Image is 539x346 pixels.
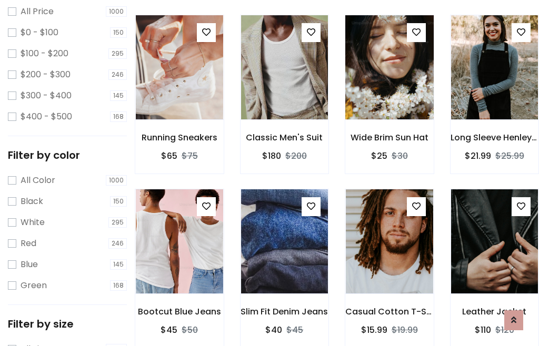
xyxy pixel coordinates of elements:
del: $25.99 [495,150,524,162]
h6: $65 [161,151,177,161]
h6: Long Sleeve Henley T-Shirt [451,133,539,143]
label: All Price [21,5,54,18]
label: Green [21,279,47,292]
span: 150 [110,196,127,207]
h6: $15.99 [361,325,387,335]
h6: $110 [475,325,491,335]
span: 246 [108,238,127,249]
h6: Bootcut Blue Jeans [135,307,224,317]
del: $75 [182,150,198,162]
label: $400 - $500 [21,110,72,123]
label: $0 - $100 [21,26,58,39]
label: Red [21,237,36,250]
h6: Leather Jacket [451,307,539,317]
del: $45 [286,324,303,336]
h6: Casual Cotton T-Shirt [345,307,434,317]
del: $30 [392,150,408,162]
span: 295 [108,48,127,59]
del: $200 [285,150,307,162]
h6: Classic Men's Suit [241,133,329,143]
h6: $180 [262,151,281,161]
span: 1000 [106,175,127,186]
h6: Wide Brim Sun Hat [345,133,434,143]
span: 295 [108,217,127,228]
span: 145 [110,259,127,270]
span: 145 [110,90,127,101]
del: $120 [495,324,514,336]
span: 246 [108,69,127,80]
span: 168 [110,280,127,291]
h6: $21.99 [465,151,491,161]
h6: Running Sneakers [135,133,224,143]
span: 168 [110,111,127,122]
label: All Color [21,174,55,187]
label: $200 - $300 [21,68,71,81]
del: $19.99 [392,324,418,336]
h6: $45 [161,325,177,335]
del: $50 [182,324,198,336]
span: 1000 [106,6,127,17]
label: $300 - $400 [21,89,72,102]
h6: $40 [265,325,282,335]
h5: Filter by size [8,318,127,330]
h6: $25 [371,151,387,161]
h6: Slim Fit Denim Jeans [241,307,329,317]
label: Black [21,195,43,208]
span: 150 [110,27,127,38]
label: Blue [21,258,38,271]
h5: Filter by color [8,149,127,161]
label: White [21,216,45,229]
label: $100 - $200 [21,47,68,60]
